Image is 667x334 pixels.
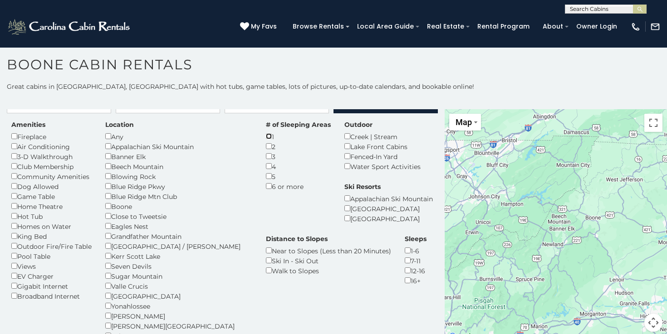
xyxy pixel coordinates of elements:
[449,114,481,131] button: Change map style
[105,301,252,311] div: Yonahlossee
[105,181,252,191] div: Blue Ridge Pkwy
[344,213,433,223] div: [GEOGRAPHIC_DATA]
[349,102,417,109] span: Refine Filters
[456,117,472,127] span: Map
[266,120,331,129] label: # of Sleeping Areas
[644,314,662,332] button: Map camera controls
[266,151,331,161] div: 3
[344,194,433,203] div: Appalachian Ski Mountain
[11,251,92,261] div: Pool Table
[11,120,45,129] label: Amenities
[288,19,348,34] a: Browse Rentals
[105,151,252,161] div: Banner Elk
[266,256,391,266] div: Ski In - Ski Out
[344,120,373,129] label: Outdoor
[650,22,660,32] img: mail-regular-white.png
[344,131,421,141] div: Creek | Stream
[405,266,427,276] div: 12-16
[344,161,421,171] div: Water Sport Activities
[266,234,328,243] label: Distance to Slopes
[105,161,252,171] div: Beech Mountain
[422,19,469,34] a: Real Estate
[266,161,331,171] div: 4
[11,211,92,221] div: Hot Tub
[11,131,92,141] div: Fireplace
[11,191,92,201] div: Game Table
[644,114,662,132] button: Toggle fullscreen view
[105,221,252,231] div: Eagles Nest
[11,261,92,271] div: Views
[105,191,252,201] div: Blue Ridge Mtn Club
[7,18,132,36] img: White-1-2.png
[240,22,279,32] a: My Favs
[11,281,92,291] div: Gigabit Internet
[11,161,92,171] div: Club Membership
[11,221,92,231] div: Homes on Water
[11,181,92,191] div: Dog Allowed
[538,19,568,34] a: About
[405,234,427,243] label: Sleeps
[105,241,252,251] div: [GEOGRAPHIC_DATA] / [PERSON_NAME]
[344,151,421,161] div: Fenced-In Yard
[105,311,252,321] div: [PERSON_NAME]
[11,231,92,241] div: King Bed
[11,171,92,181] div: Community Amenities
[11,241,92,251] div: Outdoor Fire/Fire Table
[105,141,252,151] div: Appalachian Ski Mountain
[105,211,252,221] div: Close to Tweetsie
[266,246,391,256] div: Near to Slopes (Less than 20 Minutes)
[405,256,427,266] div: 7-11
[105,281,252,291] div: Valle Crucis
[105,321,252,331] div: [PERSON_NAME][GEOGRAPHIC_DATA]
[405,276,427,286] div: 16+
[105,131,252,141] div: Any
[11,291,92,301] div: Broadband Internet
[473,19,534,34] a: Rental Program
[572,19,622,34] a: Owner Login
[631,22,641,32] img: phone-regular-white.png
[266,266,391,276] div: Walk to Slopes
[344,182,381,191] label: Ski Resorts
[105,261,252,271] div: Seven Devils
[11,201,92,211] div: Home Theatre
[344,203,433,213] div: [GEOGRAPHIC_DATA]
[11,271,92,281] div: EV Charger
[11,141,92,151] div: Air Conditioning
[353,19,418,34] a: Local Area Guide
[105,231,252,241] div: Grandfather Mountain
[266,141,331,151] div: 2
[105,291,252,301] div: [GEOGRAPHIC_DATA]
[251,22,277,31] span: My Favs
[11,151,92,161] div: 3-D Walkthrough
[344,141,421,151] div: Lake Front Cabins
[105,171,252,181] div: Blowing Rock
[105,201,252,211] div: Boone
[105,251,252,261] div: Kerr Scott Lake
[266,171,331,181] div: 5
[266,131,331,141] div: 1
[405,246,427,256] div: 1-6
[105,271,252,281] div: Sugar Mountain
[266,181,331,191] div: 6 or more
[105,120,134,129] label: Location
[371,102,394,109] span: Search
